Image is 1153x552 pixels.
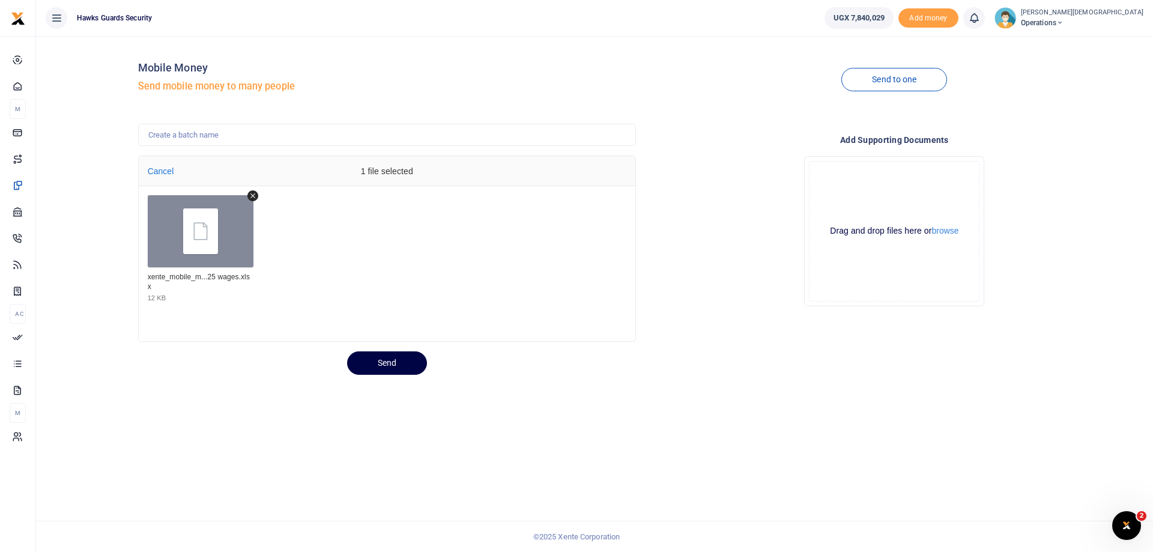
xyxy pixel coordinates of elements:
[931,226,958,235] button: browse
[1137,511,1146,521] span: 2
[347,351,427,375] button: Send
[144,163,178,180] button: Cancel
[841,68,947,91] a: Send to one
[804,156,984,306] div: File Uploader
[810,225,979,237] div: Drag and drop files here or
[138,156,636,342] div: File Uploader
[1112,511,1141,540] iframe: Intercom live chat
[834,12,885,24] span: UGX 7,840,029
[820,7,898,29] li: Wallet ballance
[11,13,25,22] a: logo-small logo-large logo-large
[1021,8,1143,18] small: [PERSON_NAME][DEMOGRAPHIC_DATA]
[898,8,958,28] span: Add money
[994,7,1143,29] a: profile-user [PERSON_NAME][DEMOGRAPHIC_DATA] Operations
[297,156,477,186] div: 1 file selected
[148,273,251,291] div: xente_mobile_money_template - 1st Batch September 2025 wages.xlsx
[994,7,1016,29] img: profile-user
[10,99,26,119] li: M
[11,11,25,26] img: logo-small
[10,403,26,423] li: M
[825,7,894,29] a: UGX 7,840,029
[898,8,958,28] li: Toup your wallet
[138,61,636,74] h4: Mobile Money
[72,13,157,23] span: Hawks Guards Security
[898,13,958,22] a: Add money
[10,304,26,324] li: Ac
[1021,17,1143,28] span: Operations
[138,124,636,147] input: Create a batch name
[646,133,1143,147] h4: Add supporting Documents
[138,80,636,93] h5: Send mobile money to many people
[148,294,166,302] div: 12 KB
[247,190,258,201] button: Remove file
